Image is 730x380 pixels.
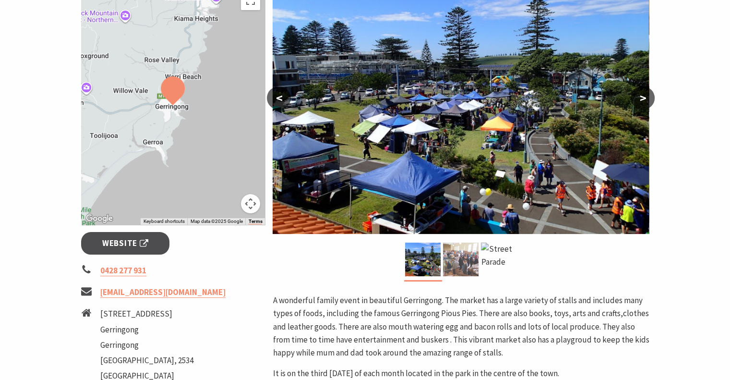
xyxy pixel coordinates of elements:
[81,232,170,255] a: Website
[84,212,115,225] img: Google
[631,86,655,110] button: >
[143,218,184,225] button: Keyboard shortcuts
[100,307,193,320] li: [STREET_ADDRESS]
[100,265,146,276] a: 0428 277 931
[267,86,291,110] button: <
[190,219,242,224] span: Map data ©2025 Google
[102,237,148,250] span: Website
[100,354,193,367] li: [GEOGRAPHIC_DATA], 2534
[273,294,649,359] p: A wonderful family event in beautiful Gerringong. The market has a large variety of stalls and in...
[241,194,260,213] button: Map camera controls
[100,323,193,336] li: Gerringong
[248,219,262,224] a: Terms (opens in new tab)
[100,287,226,298] a: [EMAIL_ADDRESS][DOMAIN_NAME]
[481,243,516,276] img: Street Parade
[100,339,193,352] li: Gerringong
[443,243,479,276] img: Gerringong Town Hall
[405,243,441,276] img: Christmas Market and Street Parade
[84,212,115,225] a: Open this area in Google Maps (opens a new window)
